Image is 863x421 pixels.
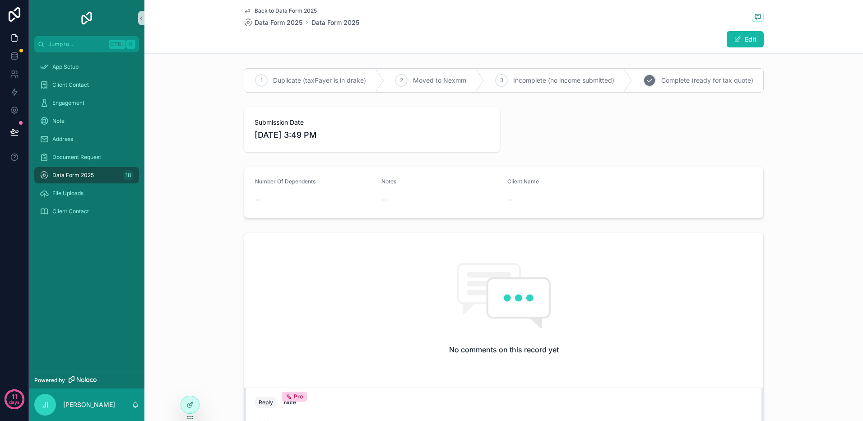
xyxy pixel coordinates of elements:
span: -- [381,195,387,204]
div: scrollable content [29,52,144,231]
span: Moved to Nexmm [413,76,466,85]
span: Duplicate (taxPayer is in drake) [273,76,366,85]
span: Client Contact [52,81,89,89]
a: Back to Data Form 2025 [244,7,317,14]
span: File Uploads [52,190,84,197]
div: Note [284,399,296,406]
span: -- [507,195,513,204]
span: Client Name [507,178,539,185]
span: K [127,41,135,48]
h2: No comments on this record yet [449,344,559,355]
a: Data Form 2025 [311,18,359,27]
span: Number Of Dependents [255,178,316,185]
span: Engagement [52,99,84,107]
button: Jump to...CtrlK [34,36,139,52]
span: Powered by [34,377,65,384]
a: Client Contact [34,203,139,220]
span: 1 [260,77,263,84]
button: NotePro [280,397,300,408]
p: [PERSON_NAME] [63,400,115,409]
a: Document Request [34,149,139,165]
p: 11 [12,392,17,401]
span: 2 [400,77,403,84]
a: Client Contact [34,77,139,93]
span: App Setup [52,63,79,70]
span: Note [52,117,65,125]
a: App Setup [34,59,139,75]
a: Data Form 202518 [34,167,139,183]
span: Notes [381,178,396,185]
button: Edit [727,31,764,47]
span: -- [255,195,260,204]
span: JI [42,399,48,410]
div: 18 [123,170,134,181]
a: Engagement [34,95,139,111]
span: Back to Data Form 2025 [255,7,317,14]
span: Pro [294,393,303,400]
span: Address [52,136,73,143]
span: 3 [500,77,503,84]
span: Data Form 2025 [255,18,302,27]
a: Note [34,113,139,129]
a: File Uploads [34,185,139,201]
img: App logo [79,11,94,25]
span: Ctrl [109,40,125,49]
a: Powered by [29,372,144,388]
span: Client Contact [52,208,89,215]
span: Complete (ready for tax quote) [661,76,753,85]
span: Jump to... [48,41,106,48]
button: Reply [255,397,277,408]
span: Document Request [52,154,101,161]
span: Data Form 2025 [52,172,94,179]
span: Incomplete (no income submitted) [513,76,614,85]
span: Submission Date [255,118,489,127]
p: days [9,396,20,408]
span: [DATE] 3:49 PM [255,129,489,141]
a: Address [34,131,139,147]
a: Data Form 2025 [244,18,302,27]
